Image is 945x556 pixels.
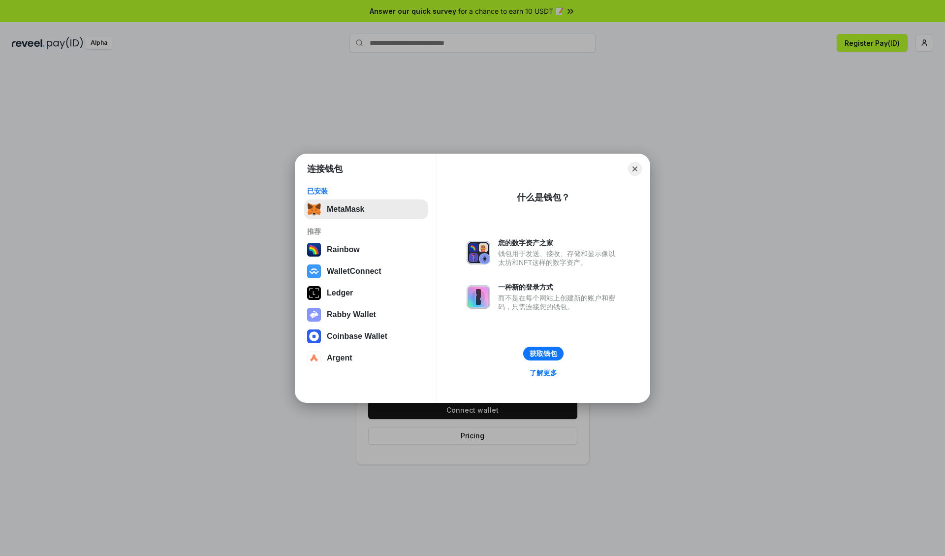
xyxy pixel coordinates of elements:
[467,285,490,309] img: svg+xml,%3Csvg%20xmlns%3D%22http%3A%2F%2Fwww.w3.org%2F2000%2Fsvg%22%20fill%3D%22none%22%20viewBox...
[327,267,381,276] div: WalletConnect
[498,238,620,247] div: 您的数字资产之家
[307,329,321,343] img: svg+xml,%3Csvg%20width%3D%2228%22%20height%3D%2228%22%20viewBox%3D%220%200%2028%2028%22%20fill%3D...
[523,347,564,360] button: 获取钱包
[530,349,557,358] div: 获取钱包
[628,162,642,176] button: Close
[327,332,387,341] div: Coinbase Wallet
[327,354,352,362] div: Argent
[307,187,425,196] div: 已安装
[530,368,557,377] div: 了解更多
[327,289,353,297] div: Ledger
[327,310,376,319] div: Rabby Wallet
[524,366,563,379] a: 了解更多
[304,348,428,368] button: Argent
[498,283,620,292] div: 一种新的登录方式
[498,249,620,267] div: 钱包用于发送、接收、存储和显示像以太坊和NFT这样的数字资产。
[304,240,428,260] button: Rainbow
[304,283,428,303] button: Ledger
[467,241,490,264] img: svg+xml,%3Csvg%20xmlns%3D%22http%3A%2F%2Fwww.w3.org%2F2000%2Fsvg%22%20fill%3D%22none%22%20viewBox...
[307,308,321,322] img: svg+xml,%3Csvg%20xmlns%3D%22http%3A%2F%2Fwww.w3.org%2F2000%2Fsvg%22%20fill%3D%22none%22%20viewBox...
[307,227,425,236] div: 推荐
[327,205,364,214] div: MetaMask
[307,286,321,300] img: svg+xml,%3Csvg%20xmlns%3D%22http%3A%2F%2Fwww.w3.org%2F2000%2Fsvg%22%20width%3D%2228%22%20height%3...
[304,199,428,219] button: MetaMask
[498,294,620,311] div: 而不是在每个网站上创建新的账户和密码，只需连接您的钱包。
[307,351,321,365] img: svg+xml,%3Csvg%20width%3D%2228%22%20height%3D%2228%22%20viewBox%3D%220%200%2028%2028%22%20fill%3D...
[307,264,321,278] img: svg+xml,%3Csvg%20width%3D%2228%22%20height%3D%2228%22%20viewBox%3D%220%200%2028%2028%22%20fill%3D...
[517,192,570,203] div: 什么是钱包？
[307,243,321,257] img: svg+xml,%3Csvg%20width%3D%22120%22%20height%3D%22120%22%20viewBox%3D%220%200%20120%20120%22%20fil...
[307,163,343,175] h1: 连接钱包
[307,202,321,216] img: svg+xml,%3Csvg%20fill%3D%22none%22%20height%3D%2233%22%20viewBox%3D%220%200%2035%2033%22%20width%...
[304,327,428,346] button: Coinbase Wallet
[304,305,428,325] button: Rabby Wallet
[304,262,428,281] button: WalletConnect
[327,245,360,254] div: Rainbow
